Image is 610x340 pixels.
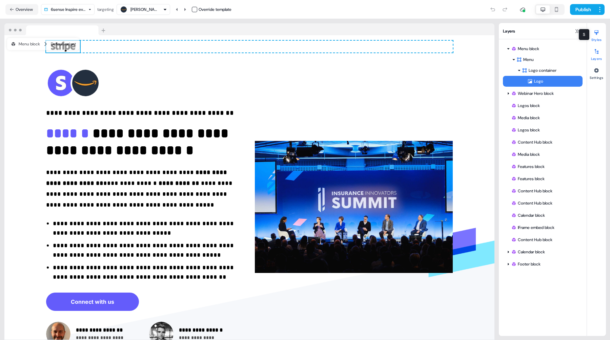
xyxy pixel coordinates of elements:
[503,88,583,99] div: Webinar Hero block
[511,224,580,231] div: IFrame embed block
[511,102,580,109] div: Logos block
[527,78,583,85] div: Logo
[503,76,583,87] div: Logo
[5,4,38,15] button: Overview
[503,149,583,160] div: Media block
[511,139,580,146] div: Content Hub block
[587,27,606,42] button: Styles
[511,90,580,97] div: Webinar Hero block
[511,261,580,268] div: Footer block
[255,141,453,273] img: Image
[511,236,580,243] div: Content Hub block
[503,222,583,233] div: IFrame embed block
[503,43,583,87] div: Menu blockMenuLogo containerLogo
[522,67,580,74] div: Logo container
[51,6,86,13] div: 6sense Inspire event invite
[578,29,590,40] div: S
[4,23,108,36] img: Browser topbar
[587,65,606,80] button: Settings
[503,186,583,196] div: Content Hub block
[511,249,580,255] div: Calendar block
[503,65,583,87] div: Logo containerLogo
[97,6,114,13] div: targeting
[503,161,583,172] div: Features block
[503,234,583,245] div: Content Hub block
[11,41,40,47] div: Menu block
[503,100,583,111] div: Logos block
[503,259,583,270] div: Footer block
[503,112,583,123] div: Media block
[503,54,583,87] div: MenuLogo containerLogo
[503,125,583,135] div: Logos block
[587,46,606,61] button: Layers
[570,4,595,15] button: Publish
[511,45,580,52] div: Menu block
[46,293,139,311] button: Connect with us
[511,200,580,207] div: Content Hub block
[51,41,76,47] div: Default variant
[117,4,170,15] button: [PERSON_NAME]
[511,212,580,219] div: Calendar block
[499,23,587,39] div: Layers
[511,127,580,133] div: Logos block
[199,6,231,13] div: Override template
[511,188,580,194] div: Content Hub block
[511,175,580,182] div: Features block
[503,137,583,148] div: Content Hub block
[503,198,583,209] div: Content Hub block
[516,56,580,63] div: Menu
[503,247,583,257] div: Calendar block
[511,163,580,170] div: Features block
[503,210,583,221] div: Calendar block
[503,173,583,184] div: Features block
[130,6,158,13] div: [PERSON_NAME]
[511,151,580,158] div: Media block
[511,114,580,121] div: Media block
